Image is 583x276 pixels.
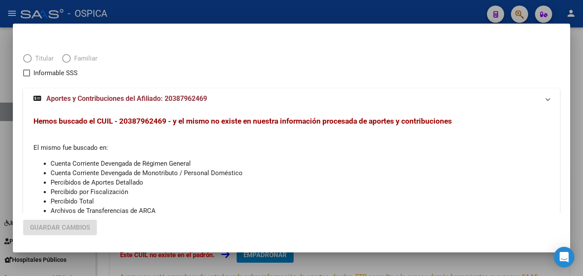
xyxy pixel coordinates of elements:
[51,159,550,168] li: Cuenta Corriente Devengada de Régimen General
[51,168,550,178] li: Cuenta Corriente Devengada de Monotributo / Personal Doméstico
[32,54,54,64] span: Titular
[30,224,90,231] span: Guardar Cambios
[23,109,560,258] div: Aportes y Contribuciones del Afiliado: 20387962469
[46,94,207,103] span: Aportes y Contribuciones del Afiliado: 20387962469
[33,68,78,78] span: Informable SSS
[71,54,97,64] span: Familiar
[51,178,550,187] li: Percibidos de Aportes Detallado
[51,206,550,215] li: Archivos de Transferencias de ARCA
[554,247,574,267] div: Open Intercom Messenger
[23,220,97,235] button: Guardar Cambios
[51,197,550,206] li: Percibido Total
[33,117,452,125] span: Hemos buscado el CUIL - 20387962469 - y el mismo no existe en nuestra información procesada de ap...
[23,88,560,109] mat-expansion-panel-header: Aportes y Contribuciones del Afiliado: 20387962469
[51,187,550,197] li: Percibido por Fiscalización
[33,116,550,244] div: El mismo fue buscado en:
[23,56,106,64] mat-radio-group: Elija una opción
